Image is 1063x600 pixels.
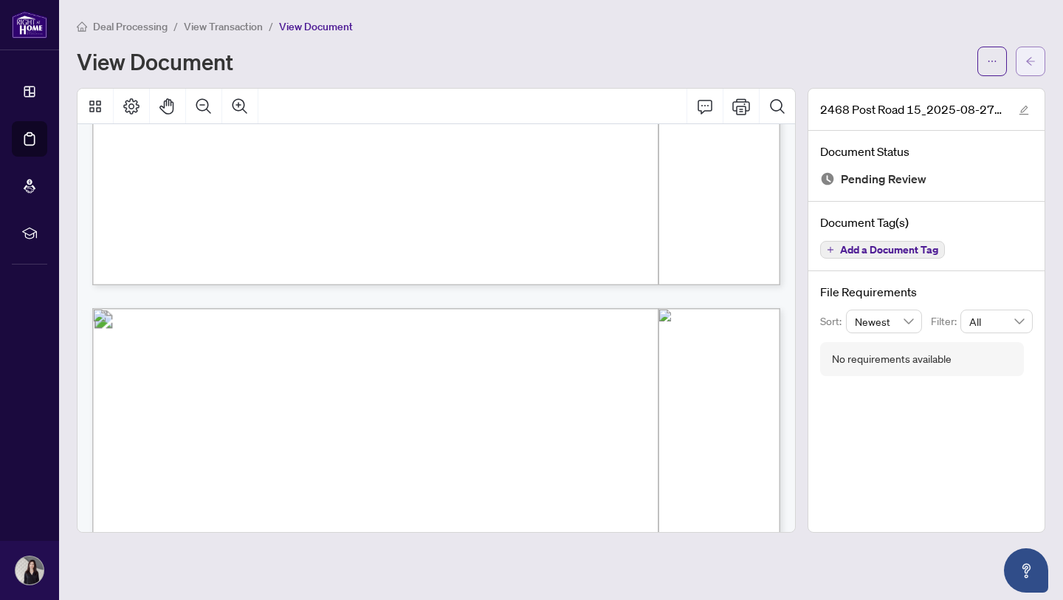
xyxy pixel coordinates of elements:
[269,18,273,35] li: /
[820,171,835,186] img: Document Status
[184,20,263,33] span: View Transaction
[840,245,938,255] span: Add a Document Tag
[1025,56,1036,67] span: arrow-left
[12,11,47,38] img: logo
[855,310,914,333] span: Newest
[820,241,945,259] button: Add a Document Tag
[16,556,44,584] img: Profile Icon
[931,313,960,330] p: Filter:
[77,21,87,32] span: home
[832,351,952,367] div: No requirements available
[820,283,1033,301] h4: File Requirements
[820,143,1033,160] h4: Document Status
[77,50,233,73] h1: View Document
[93,20,168,33] span: Deal Processing
[1004,548,1048,593] button: Open asap
[820,313,846,330] p: Sort:
[279,20,353,33] span: View Document
[820,100,1005,118] span: 2468 Post Road 15_2025-08-27 12_05_10.pdf
[820,214,1033,231] h4: Document Tag(s)
[987,56,997,67] span: ellipsis
[827,246,834,253] span: plus
[841,169,926,189] span: Pending Review
[173,18,178,35] li: /
[969,310,1024,333] span: All
[1019,105,1029,115] span: edit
